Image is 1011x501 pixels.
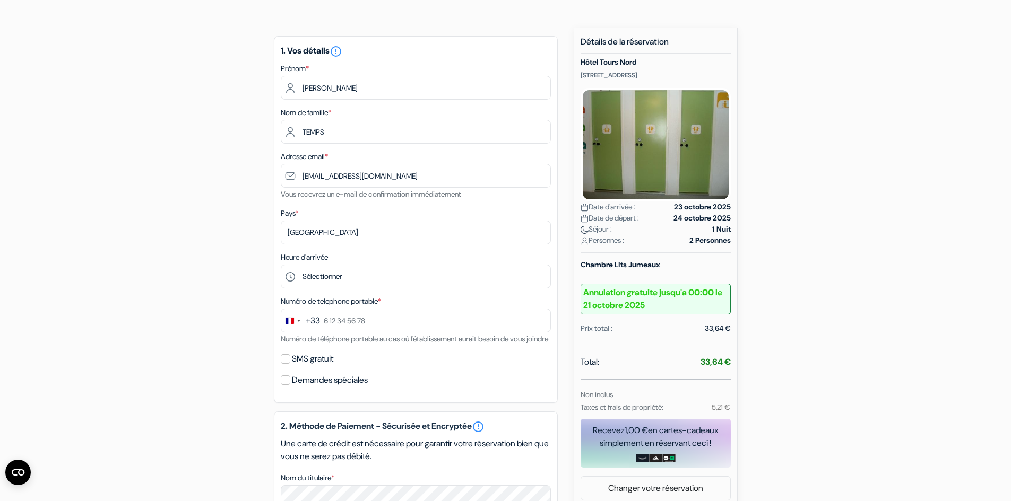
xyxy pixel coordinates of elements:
h5: Détails de la réservation [581,37,731,54]
label: Numéro de telephone portable [281,296,381,307]
div: 33,64 € [705,323,731,334]
strong: 1 Nuit [712,224,731,235]
label: Nom du titulaire [281,472,334,484]
label: Nom de famille [281,107,331,118]
div: Recevez en cartes-cadeaux simplement en réservant ceci ! [581,424,731,450]
p: [STREET_ADDRESS] [581,71,731,80]
input: Entrer adresse e-mail [281,164,551,188]
span: Personnes : [581,235,624,246]
label: Demandes spéciales [292,373,368,388]
i: error_outline [330,45,342,58]
img: amazon-card-no-text.png [636,454,649,462]
h5: 2. Méthode de Paiement - Sécurisée et Encryptée [281,420,551,433]
div: Prix total : [581,323,612,334]
span: 1,00 € [625,425,648,436]
input: 6 12 34 56 78 [281,309,551,332]
strong: 24 octobre 2025 [673,213,731,224]
img: moon.svg [581,226,589,234]
a: error_outline [472,420,485,433]
label: Pays [281,208,298,219]
small: 5,21 € [712,402,730,412]
img: user_icon.svg [581,237,589,245]
img: calendar.svg [581,215,589,223]
img: calendar.svg [581,204,589,212]
strong: 33,64 € [701,356,731,367]
button: Change country, selected France (+33) [281,309,320,332]
label: Heure d'arrivée [281,252,328,263]
button: Ouvrir le widget CMP [5,460,31,485]
input: Entrez votre prénom [281,76,551,100]
input: Entrer le nom de famille [281,120,551,144]
strong: 23 octobre 2025 [674,201,731,213]
img: uber-uber-eats-card.png [662,454,676,462]
h5: 1. Vos détails [281,45,551,58]
small: Vous recevrez un e-mail de confirmation immédiatement [281,189,461,199]
h5: Hôtel Tours Nord [581,58,731,67]
small: Numéro de téléphone portable au cas où l'établissement aurait besoin de vous joindre [281,334,548,344]
label: SMS gratuit [292,351,333,366]
span: Séjour : [581,224,612,235]
a: error_outline [330,45,342,56]
b: Annulation gratuite jusqu'a 00:00 le 21 octobre 2025 [581,284,731,314]
span: Total: [581,356,599,368]
a: Changer votre réservation [581,478,730,498]
strong: 2 Personnes [689,235,731,246]
b: Chambre Lits Jumeaux [581,260,660,269]
small: Taxes et frais de propriété: [581,402,663,412]
div: +33 [306,314,320,327]
p: Une carte de crédit est nécessaire pour garantir votre réservation bien que vous ne serez pas déb... [281,437,551,463]
img: adidas-card.png [649,454,662,462]
span: Date de départ : [581,213,639,224]
small: Non inclus [581,390,613,399]
span: Date d'arrivée : [581,201,635,213]
label: Prénom [281,63,309,74]
label: Adresse email [281,151,328,162]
